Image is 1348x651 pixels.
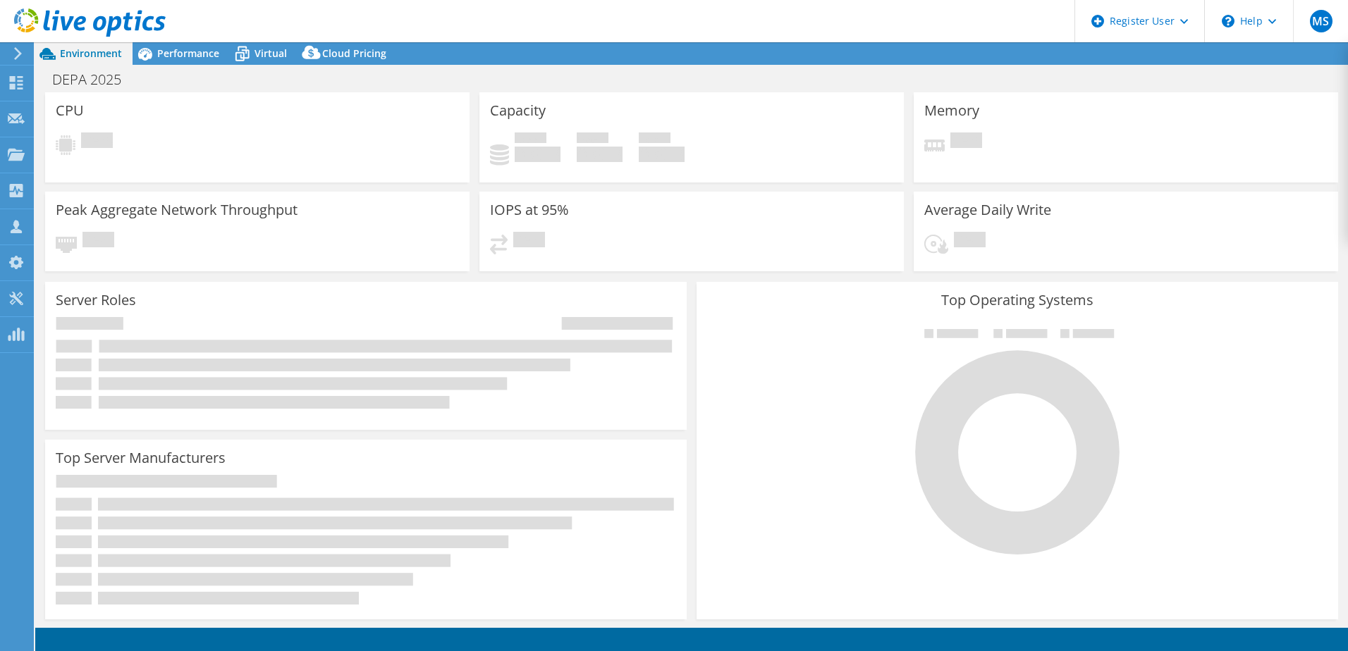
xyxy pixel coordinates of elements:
[490,202,569,218] h3: IOPS at 95%
[157,46,219,60] span: Performance
[322,46,386,60] span: Cloud Pricing
[577,132,608,147] span: Free
[950,132,982,151] span: Pending
[954,232,986,251] span: Pending
[924,202,1051,218] h3: Average Daily Write
[707,292,1328,308] h3: Top Operating Systems
[639,132,670,147] span: Total
[56,292,136,308] h3: Server Roles
[56,103,84,118] h3: CPU
[81,132,113,151] span: Pending
[60,46,122,60] span: Environment
[1310,10,1332,32] span: MS
[515,132,546,147] span: Used
[490,103,546,118] h3: Capacity
[46,72,143,87] h1: DEPA 2025
[924,103,979,118] h3: Memory
[56,202,298,218] h3: Peak Aggregate Network Throughput
[82,232,114,251] span: Pending
[56,450,226,466] h3: Top Server Manufacturers
[255,46,287,60] span: Virtual
[515,147,560,162] h4: 0 GiB
[513,232,545,251] span: Pending
[577,147,623,162] h4: 0 GiB
[1222,15,1234,27] svg: \n
[639,147,685,162] h4: 0 GiB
